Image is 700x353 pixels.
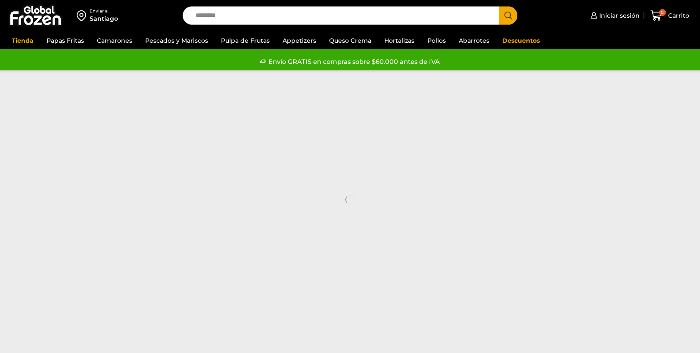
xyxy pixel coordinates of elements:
a: Iniciar sesión [588,7,640,24]
a: Papas Fritas [42,32,88,49]
a: Descuentos [498,32,544,49]
a: Abarrotes [454,32,494,49]
a: Hortalizas [380,32,419,49]
span: Iniciar sesión [597,11,640,20]
a: Pulpa de Frutas [217,32,274,49]
button: Search button [499,6,517,25]
a: Queso Crema [325,32,376,49]
a: 0 Carrito [648,6,691,26]
div: Enviar a [90,8,118,14]
div: Santiago [90,14,118,23]
span: Carrito [666,11,689,20]
a: Pescados y Mariscos [141,32,212,49]
a: Appetizers [278,32,320,49]
a: Camarones [93,32,137,49]
span: 0 [659,9,666,16]
a: Tienda [7,32,38,49]
a: Pollos [423,32,450,49]
img: address-field-icon.svg [77,8,90,23]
